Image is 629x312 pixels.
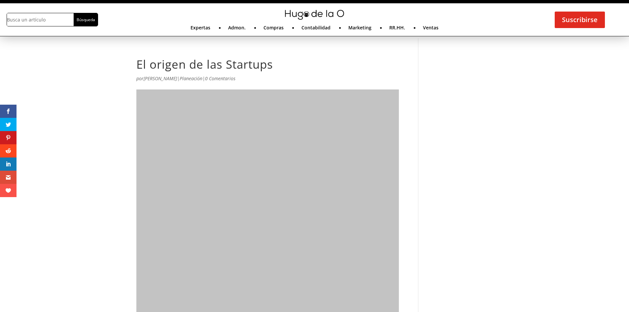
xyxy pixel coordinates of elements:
a: Admon. [228,25,246,33]
a: mini-hugo-de-la-o-logo [285,15,344,21]
h1: El origen de las Startups [136,57,399,75]
a: Planeación [180,75,202,82]
a: 0 Comentarios [205,75,235,82]
a: RR.HH. [389,25,405,33]
img: mini-hugo-de-la-o-logo [285,10,344,20]
a: Expertas [191,25,210,33]
p: por | | [136,75,399,87]
a: Marketing [348,25,371,33]
a: Ventas [423,25,438,33]
a: Contabilidad [301,25,331,33]
a: Suscribirse [555,12,605,28]
a: [PERSON_NAME] [144,75,177,82]
input: Búsqueda [74,13,98,26]
a: Compras [263,25,284,33]
input: Busca un artículo [7,13,74,26]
